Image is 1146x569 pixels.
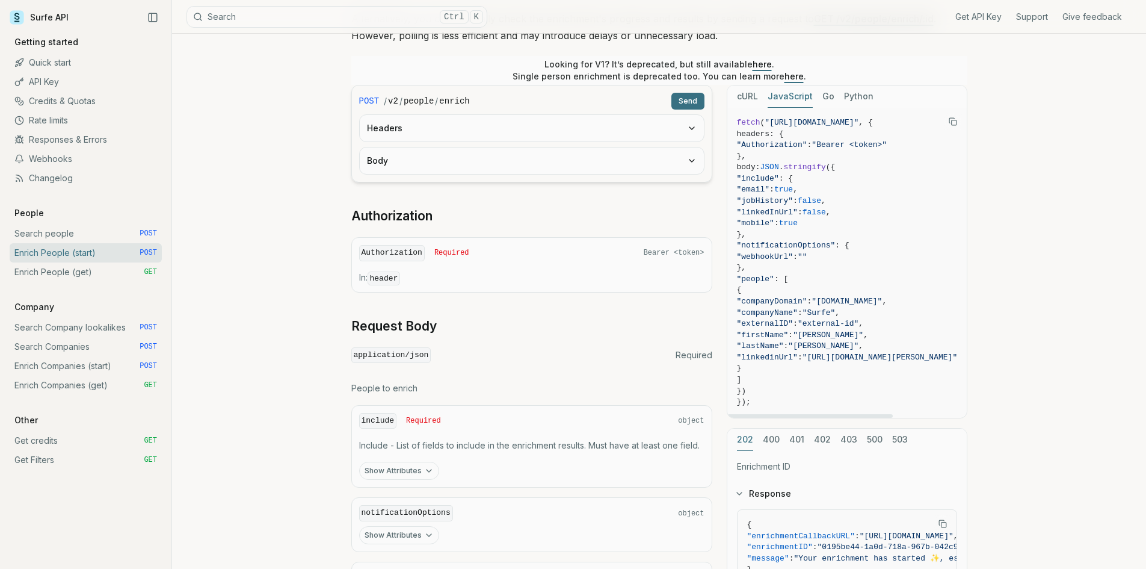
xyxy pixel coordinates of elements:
[788,341,858,350] span: "[PERSON_NAME]"
[10,376,162,395] a: Enrich Companies (get) GET
[470,10,483,23] kbd: K
[858,341,863,350] span: ,
[10,169,162,188] a: Changelog
[765,118,858,127] span: "[URL][DOMAIN_NAME]"
[858,118,872,127] span: , {
[351,347,431,364] code: application/json
[737,118,760,127] span: fetch
[359,505,453,521] code: notificationOptions
[10,92,162,111] a: Credits & Quotas
[835,308,840,317] span: ,
[360,115,704,141] button: Headers
[840,429,857,451] button: 403
[807,140,812,149] span: :
[676,349,712,361] span: Required
[10,356,162,376] a: Enrich Companies (start) POST
[788,331,793,340] span: :
[798,196,821,205] span: false
[793,196,798,205] span: :
[140,361,157,371] span: POST
[826,163,836,172] span: ({
[10,431,162,450] a: Get credits GET
[737,308,798,317] span: "companyName"
[737,387,747,396] span: })
[812,140,887,149] span: "Bearer <token>"
[793,185,798,194] span: ,
[892,429,908,451] button: 503
[747,543,813,552] span: "enrichmentID"
[798,319,858,328] span: "external-id"
[944,113,962,131] button: Copy Text
[10,8,69,26] a: Surfe API
[360,148,704,174] button: Body
[737,285,742,294] span: {
[671,93,704,110] button: Send
[858,319,863,328] span: ,
[798,353,803,362] span: :
[737,230,747,239] span: },
[737,196,793,205] span: "jobHistory"
[435,95,438,107] span: /
[368,272,401,285] code: header
[359,272,704,285] p: In:
[737,341,784,350] span: "lastName"
[955,11,1002,23] a: Get API Key
[737,353,798,362] span: "linkedinUrl"
[779,163,784,172] span: .
[844,86,873,108] button: Python
[814,429,831,451] button: 402
[737,129,784,138] span: headers: {
[10,263,162,282] a: Enrich People (get) GET
[10,111,162,130] a: Rate limits
[351,382,712,394] p: People to enrich
[835,241,849,250] span: : {
[774,219,779,228] span: :
[388,95,398,107] code: v2
[644,248,704,258] span: Bearer <token>
[737,219,774,228] span: "mobile"
[798,208,803,217] span: :
[768,86,813,108] button: JavaScript
[140,248,157,258] span: POST
[186,6,487,28] button: SearchCtrlK
[867,429,883,451] button: 500
[934,515,952,533] button: Copy Text
[737,331,789,340] span: "firstName"
[10,53,162,72] a: Quick start
[779,174,793,183] span: : {
[10,414,43,426] p: Other
[737,263,747,272] span: },
[737,140,807,149] span: "Authorization"
[826,208,831,217] span: ,
[737,375,742,384] span: ]
[760,163,779,172] span: JSON
[10,207,49,219] p: People
[727,478,967,509] button: Response
[821,196,826,205] span: ,
[737,319,793,328] span: "externalID"
[774,185,793,194] span: true
[359,245,425,261] code: Authorization
[10,243,162,263] a: Enrich People (start) POST
[784,163,826,172] span: stringify
[737,461,957,473] p: Enrichment ID
[10,36,83,48] p: Getting started
[737,185,770,194] span: "email"
[10,301,59,313] p: Company
[798,308,803,317] span: :
[784,341,789,350] span: :
[737,297,807,306] span: "companyDomain"
[737,364,742,373] span: }
[406,416,441,426] span: Required
[822,86,834,108] button: Go
[818,543,996,552] span: "0195be44-1a0d-718a-967b-042c9d17ffd7"
[10,130,162,149] a: Responses & Errors
[737,397,751,406] span: });
[794,554,1076,563] span: "Your enrichment has started ✨, estimated time: 2 seconds."
[10,337,162,356] a: Search Companies POST
[1062,11,1122,23] a: Give feedback
[10,318,162,337] a: Search Company lookalikes POST
[789,554,794,563] span: :
[753,59,772,69] a: here
[1016,11,1048,23] a: Support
